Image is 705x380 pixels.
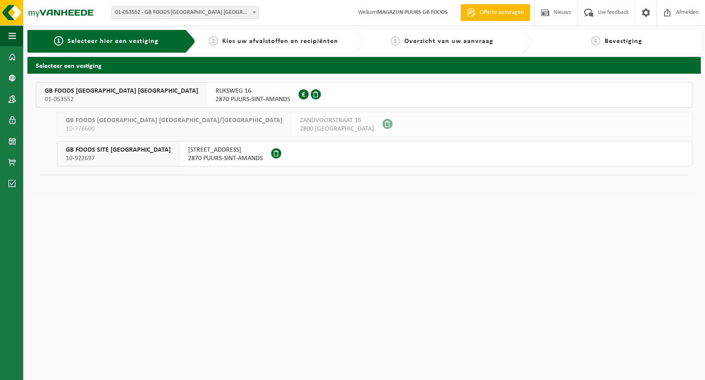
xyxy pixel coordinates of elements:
[45,87,198,95] span: GB FOODS [GEOGRAPHIC_DATA] [GEOGRAPHIC_DATA]
[591,36,600,45] span: 4
[222,38,338,45] span: Kies uw afvalstoffen en recipiënten
[67,38,159,45] span: Selecteer hier een vestiging
[460,4,530,21] a: Offerte aanvragen
[57,141,692,166] button: GB FOODS SITE [GEOGRAPHIC_DATA] 10-922697 [STREET_ADDRESS]2870 PUURS-SINT-AMANDS
[111,6,259,19] span: 01-053552 - GB FOODS BELGIUM NV - PUURS-SINT-AMANDS
[605,38,642,45] span: Bevestiging
[54,36,63,45] span: 1
[209,36,218,45] span: 2
[391,36,400,45] span: 3
[45,95,198,104] span: 01-053552
[27,57,701,73] h2: Selecteer een vestiging
[66,146,171,154] span: GB FOODS SITE [GEOGRAPHIC_DATA]
[215,87,290,95] span: RIJKSWEG 16
[188,146,263,154] span: [STREET_ADDRESS]
[300,116,374,125] span: ZANDVOORSTRAAT 15
[215,95,290,104] span: 2870 PUURS-SINT-AMANDS
[66,154,171,163] span: 10-922697
[66,125,283,133] span: 10-776600
[377,9,448,16] strong: MAGAZIJN PUURS GB FOODS
[300,125,374,133] span: 2800 [GEOGRAPHIC_DATA]
[112,7,258,19] span: 01-053552 - GB FOODS BELGIUM NV - PUURS-SINT-AMANDS
[66,116,283,125] span: GB FOODS [GEOGRAPHIC_DATA] [GEOGRAPHIC_DATA]/[GEOGRAPHIC_DATA]
[404,38,493,45] span: Overzicht van uw aanvraag
[478,8,526,17] span: Offerte aanvragen
[188,154,263,163] span: 2870 PUURS-SINT-AMANDS
[36,82,692,107] button: GB FOODS [GEOGRAPHIC_DATA] [GEOGRAPHIC_DATA] 01-053552 RIJKSWEG 162870 PUURS-SINT-AMANDS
